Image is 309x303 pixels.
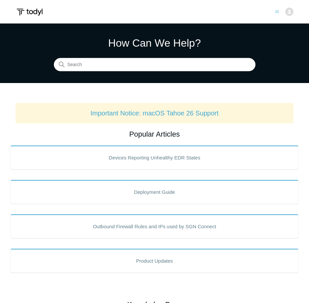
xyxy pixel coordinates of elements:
[11,214,299,238] a: Outbound Firewall Rules and IPs used by SGN Connect
[54,35,255,51] h1: How Can We Help?
[11,180,299,204] a: Deployment Guide
[16,6,44,18] img: Todyl Support Center Help Center home page
[16,129,294,140] h2: Popular Articles
[11,146,299,169] a: Devices Reporting Unhealthy EDR States
[54,58,255,71] input: Search
[91,109,219,117] a: Important Notice: macOS Tahoe 26 Support
[11,249,299,273] a: Product Updates
[275,8,279,14] button: Toggle navigation menu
